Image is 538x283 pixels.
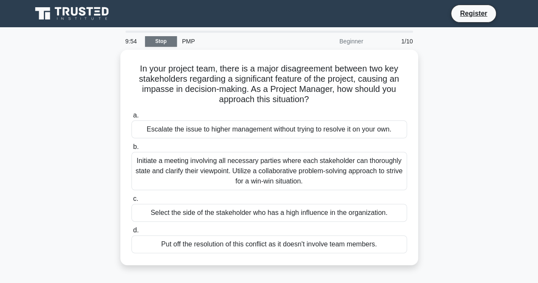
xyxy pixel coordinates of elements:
div: PMP [177,33,294,50]
div: Escalate the issue to higher management without trying to resolve it on your own. [131,120,407,138]
span: d. [133,226,139,234]
div: 9:54 [120,33,145,50]
a: Stop [145,36,177,47]
h5: In your project team, there is a major disagreement between two key stakeholders regarding a sign... [131,63,408,105]
div: Initiate a meeting involving all necessary parties where each stakeholder can thoroughly state an... [131,152,407,190]
div: 1/10 [368,33,418,50]
span: a. [133,111,139,119]
div: Beginner [294,33,368,50]
a: Register [455,8,492,19]
span: c. [133,195,138,202]
div: Select the side of the stakeholder who has a high influence in the organization. [131,204,407,222]
span: b. [133,143,139,150]
div: Put off the resolution of this conflict as it doesn't involve team members. [131,235,407,253]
